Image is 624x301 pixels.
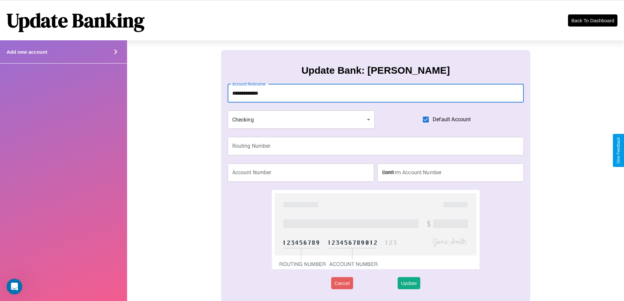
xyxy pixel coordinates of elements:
button: Back To Dashboard [568,14,617,27]
h1: Update Banking [7,7,144,34]
label: Account Nickname [232,81,266,87]
button: Update [398,277,420,289]
h3: Update Bank: [PERSON_NAME] [301,65,450,76]
button: Cancel [331,277,353,289]
iframe: Intercom live chat [7,279,22,294]
div: Give Feedback [616,137,621,164]
div: Checking [228,110,375,129]
h4: Add new account [7,49,47,55]
span: Default Account [433,116,471,123]
img: check [272,190,479,269]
